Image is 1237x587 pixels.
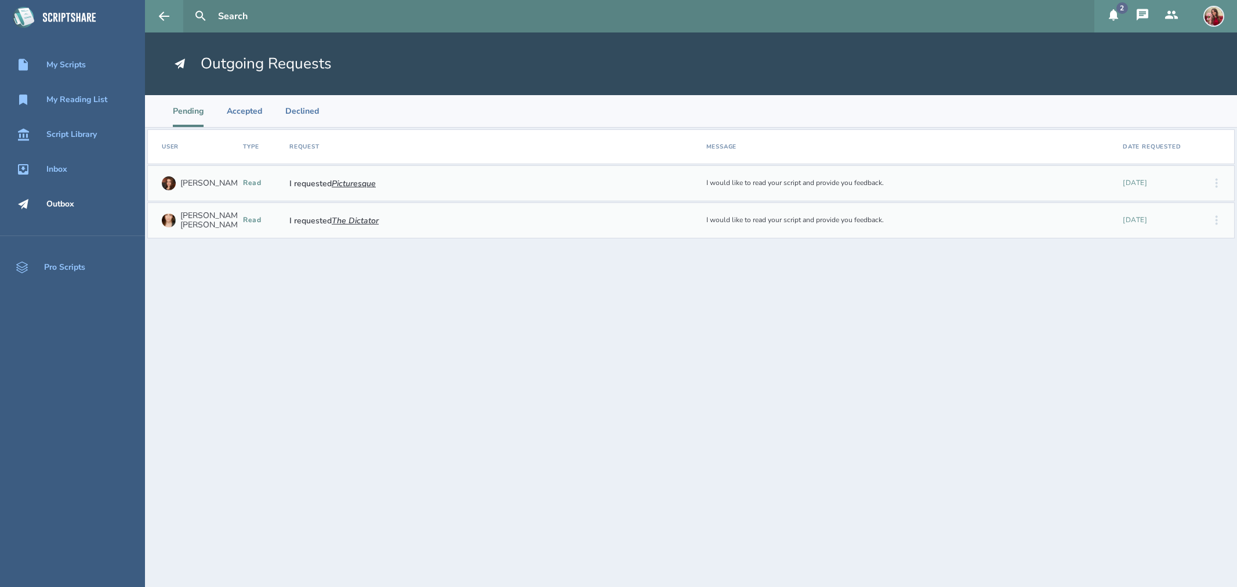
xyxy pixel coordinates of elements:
[173,53,332,74] h1: Outgoing Requests
[162,208,245,233] a: [PERSON_NAME] [PERSON_NAME]
[44,263,85,272] div: Pro Scripts
[46,95,107,104] div: My Reading List
[1116,2,1128,14] div: 2
[702,212,1119,229] div: I would like to read your script and provide you feedback.
[702,175,1119,192] div: I would like to read your script and provide you feedback.
[1203,6,1224,27] img: user_1757479389-crop.jpg
[46,200,74,209] div: Outbox
[243,143,259,151] div: Type
[289,178,376,189] span: I requested
[46,60,86,70] div: My Scripts
[285,95,319,127] li: Declined
[180,179,245,188] div: [PERSON_NAME]
[46,130,97,139] div: Script Library
[180,211,245,230] div: [PERSON_NAME] [PERSON_NAME]
[289,143,320,151] div: Request
[1123,179,1195,187] div: Wednesday, September 17, 2025 at 11:10:07 AM
[46,165,67,174] div: Inbox
[1123,143,1181,151] div: Date Requested
[162,213,176,227] img: user_1648936165-crop.jpg
[227,95,262,127] li: Accepted
[243,216,280,224] div: read
[289,215,379,226] span: I requested
[706,143,737,151] div: Message
[173,95,204,127] li: Pending
[1123,216,1195,224] div: Wednesday, September 17, 2025 at 11:09:13 AM
[162,171,245,196] a: [PERSON_NAME]
[332,178,376,189] button: Picturesque
[162,176,176,190] img: user_1750385751-crop.jpg
[243,179,280,187] div: read
[332,215,379,226] button: The Dictator
[162,143,179,151] div: User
